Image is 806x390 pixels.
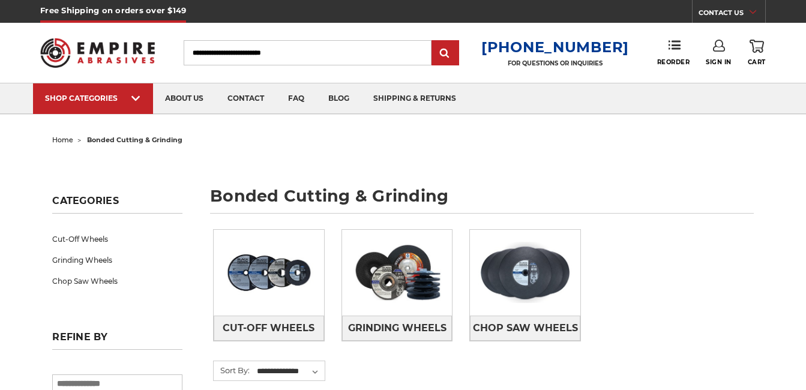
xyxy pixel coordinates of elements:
h5: Refine by [52,331,182,350]
select: Sort By: [255,362,325,380]
span: Chop Saw Wheels [473,318,578,338]
a: home [52,136,73,144]
img: Chop Saw Wheels [470,233,580,311]
span: Cart [748,58,766,66]
img: Empire Abrasives [40,31,155,76]
a: Cut-Off Wheels [52,229,182,250]
h5: Categories [52,195,182,214]
a: Reorder [657,40,690,65]
a: Chop Saw Wheels [470,316,580,341]
div: SHOP CATEGORIES [45,94,141,103]
a: shipping & returns [361,83,468,114]
a: CONTACT US [699,6,765,23]
h1: bonded cutting & grinding [210,188,753,214]
a: about us [153,83,215,114]
a: Grinding Wheels [52,250,182,271]
a: Grinding Wheels [342,316,453,341]
a: Cart [748,40,766,66]
a: faq [276,83,316,114]
span: Cut-Off Wheels [223,318,314,338]
a: Cut-Off Wheels [214,316,324,341]
span: Grinding Wheels [348,318,447,338]
span: bonded cutting & grinding [87,136,182,144]
span: Sign In [706,58,732,66]
a: blog [316,83,361,114]
span: Reorder [657,58,690,66]
a: contact [215,83,276,114]
img: Grinding Wheels [342,233,453,311]
label: Sort By: [214,361,250,379]
a: Chop Saw Wheels [52,271,182,292]
p: FOR QUESTIONS OR INQUIRIES [481,59,629,67]
img: Cut-Off Wheels [214,233,324,311]
a: [PHONE_NUMBER] [481,38,629,56]
input: Submit [433,41,457,65]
